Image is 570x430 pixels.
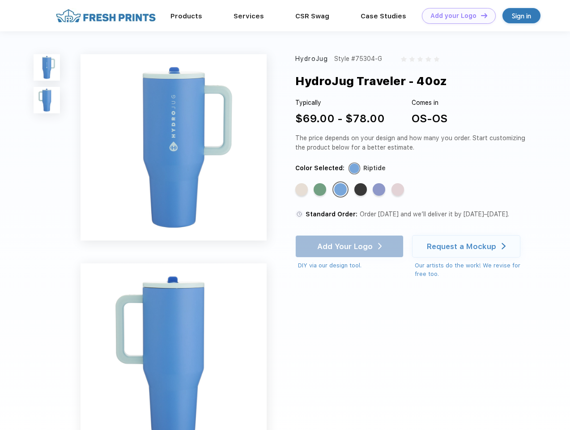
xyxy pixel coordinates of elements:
div: Comes in [412,98,447,107]
div: Our artists do the work! We revise for free too. [415,261,529,279]
img: func=resize&h=640 [81,54,267,241]
div: Pink Sand [391,183,404,196]
div: Sage [314,183,326,196]
div: Riptide [363,163,386,173]
div: Typically [295,98,385,107]
div: Riptide [334,183,347,196]
div: $69.00 - $78.00 [295,111,385,127]
span: Order [DATE] and we’ll deliver it by [DATE]–[DATE]. [360,211,509,218]
div: Request a Mockup [427,242,496,251]
img: white arrow [502,243,506,249]
div: Cream [295,183,308,196]
div: HydroJug Traveler - 40oz [295,73,447,90]
div: Color Selected: [295,163,345,173]
img: gray_star.svg [434,56,439,62]
img: gray_star.svg [409,56,415,62]
div: Sign in [512,11,531,21]
div: DIY via our design tool. [298,261,404,270]
img: func=resize&h=100 [34,87,60,113]
div: Style #75304-G [334,54,382,64]
img: standard order [295,210,303,218]
div: The price depends on your design and how many you order. Start customizing the product below for ... [295,133,529,152]
a: Products [170,12,202,20]
img: DT [481,13,487,18]
div: Peri [373,183,385,196]
div: Black [354,183,367,196]
img: gray_star.svg [425,56,431,62]
div: Add your Logo [430,12,476,20]
div: OS-OS [412,111,447,127]
img: fo%20logo%202.webp [53,8,158,24]
div: HydroJug [295,54,328,64]
img: gray_star.svg [417,56,423,62]
img: gray_star.svg [401,56,406,62]
img: func=resize&h=100 [34,54,60,81]
a: Sign in [502,8,540,23]
span: Standard Order: [306,211,357,218]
